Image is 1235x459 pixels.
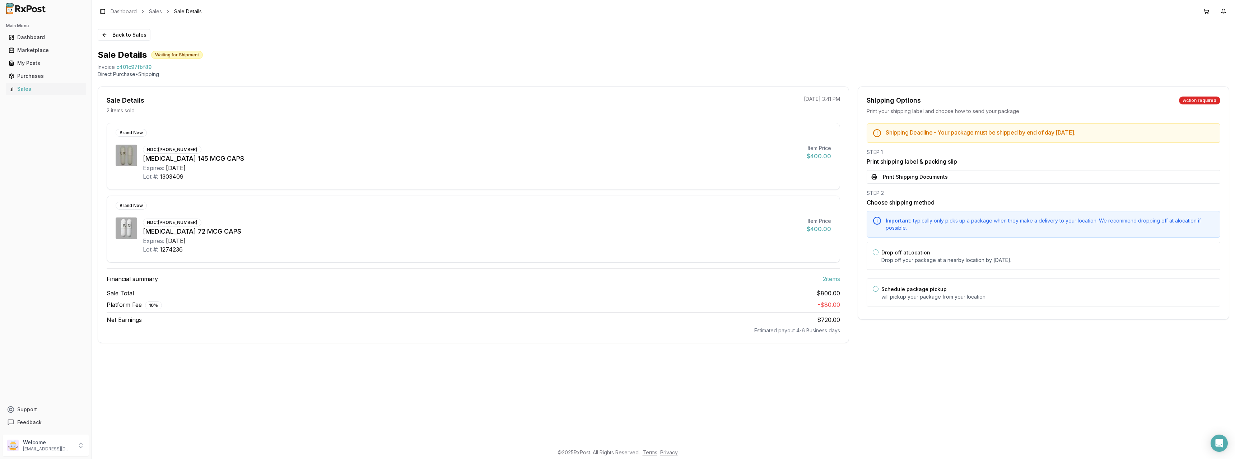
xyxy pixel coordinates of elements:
a: Dashboard [111,8,137,15]
h1: Sale Details [98,49,147,61]
div: Expires: [143,164,164,172]
div: Invoice [98,64,115,71]
p: Welcome [23,439,73,446]
div: Item Price [807,145,831,152]
label: Schedule package pickup [881,286,947,292]
div: Item Price [807,217,831,225]
div: Sale Details [107,95,144,106]
span: c401c97fbf89 [116,64,152,71]
p: Drop off your package at a nearby location by [DATE] . [881,257,1214,264]
img: Linzess 72 MCG CAPS [116,217,137,239]
div: 1274236 [160,245,183,254]
div: NDC: [PHONE_NUMBER] [143,146,201,154]
button: Print Shipping Documents [867,170,1220,184]
button: Sales [3,83,89,95]
div: STEP 1 [867,149,1220,156]
button: Back to Sales [98,29,150,41]
p: 2 items sold [107,107,135,114]
div: 10 % [145,301,162,309]
a: Sales [6,83,86,95]
div: [DATE] [166,164,186,172]
a: Terms [643,449,657,455]
div: Marketplace [9,47,83,54]
div: Print your shipping label and choose how to send your package [867,108,1220,115]
div: [MEDICAL_DATA] 72 MCG CAPS [143,226,801,236]
a: Marketplace [6,44,86,57]
img: RxPost Logo [3,3,49,14]
div: Dashboard [9,34,83,41]
a: Sales [149,8,162,15]
span: Feedback [17,419,42,426]
span: 2 item s [823,275,840,283]
button: Purchases [3,70,89,82]
div: $400.00 [807,225,831,233]
div: Shipping Options [867,95,921,106]
span: $720.00 [817,316,840,323]
div: Purchases [9,72,83,80]
div: STEP 2 [867,189,1220,197]
a: Privacy [660,449,678,455]
p: [DATE] 3:41 PM [804,95,840,103]
div: Estimated payout 4-6 Business days [107,327,840,334]
div: Waiting for Shipment [151,51,203,59]
p: Direct Purchase • Shipping [98,71,1229,78]
span: - $80.00 [818,301,840,308]
p: [EMAIL_ADDRESS][DOMAIN_NAME] [23,446,73,452]
nav: breadcrumb [111,8,202,15]
h2: Main Menu [6,23,86,29]
button: Feedback [3,416,89,429]
div: [MEDICAL_DATA] 145 MCG CAPS [143,154,801,164]
div: NDC: [PHONE_NUMBER] [143,219,201,226]
a: Dashboard [6,31,86,44]
div: My Posts [9,60,83,67]
a: Purchases [6,70,86,83]
label: Drop off at Location [881,249,930,256]
div: 1303409 [160,172,183,181]
div: Lot #: [143,172,158,181]
div: Action required [1179,97,1220,104]
button: Marketplace [3,45,89,56]
span: Sale Total [107,289,134,298]
p: will pickup your package from your location. [881,293,1214,300]
div: Open Intercom Messenger [1211,435,1228,452]
img: Linzess 145 MCG CAPS [116,145,137,166]
button: Dashboard [3,32,89,43]
span: Platform Fee [107,300,162,309]
div: Brand New [116,129,147,137]
div: [DATE] [166,236,186,245]
button: Support [3,403,89,416]
div: Sales [9,85,83,93]
h3: Print shipping label & packing slip [867,157,1220,166]
span: Financial summary [107,275,158,283]
h3: Choose shipping method [867,198,1220,207]
div: typically only picks up a package when they make a delivery to your location. We recommend droppi... [886,217,1214,231]
button: My Posts [3,57,89,69]
span: $800.00 [817,289,840,298]
a: My Posts [6,57,86,70]
div: Expires: [143,236,164,245]
span: Important: [886,217,912,224]
span: Sale Details [174,8,202,15]
span: Net Earnings [107,315,142,324]
div: Lot #: [143,245,158,254]
div: $400.00 [807,152,831,160]
h5: Shipping Deadline - Your package must be shipped by end of day [DATE] . [886,130,1214,135]
img: User avatar [7,440,19,451]
div: Brand New [116,202,147,210]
